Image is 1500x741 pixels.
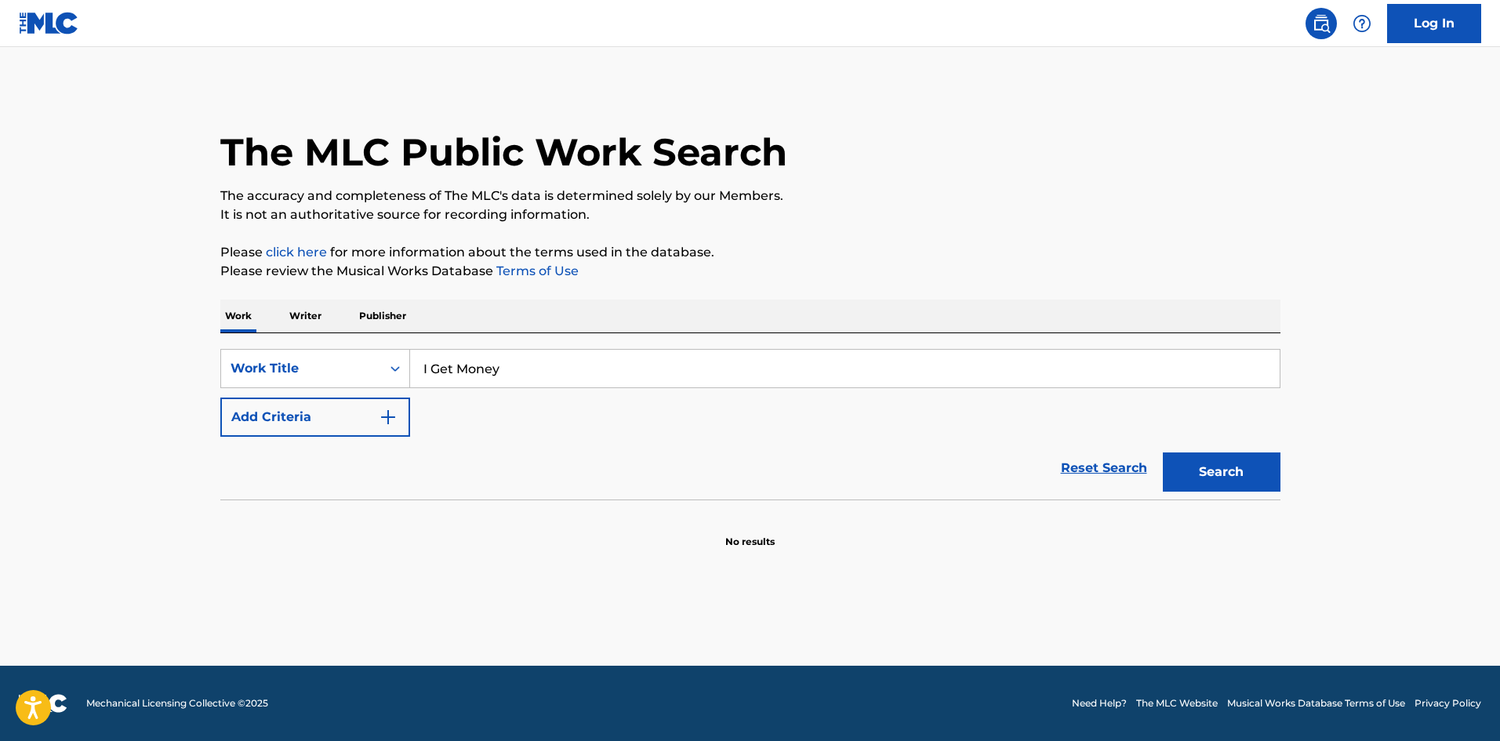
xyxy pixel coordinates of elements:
[379,408,398,427] img: 9d2ae6d4665cec9f34b9.svg
[1387,4,1481,43] a: Log In
[1136,696,1218,710] a: The MLC Website
[1053,451,1155,485] a: Reset Search
[493,263,579,278] a: Terms of Use
[220,129,787,176] h1: The MLC Public Work Search
[86,696,268,710] span: Mechanical Licensing Collective © 2025
[220,300,256,332] p: Work
[1346,8,1378,39] div: Help
[1306,8,1337,39] a: Public Search
[1072,696,1127,710] a: Need Help?
[1227,696,1405,710] a: Musical Works Database Terms of Use
[231,359,372,378] div: Work Title
[266,245,327,260] a: click here
[19,12,79,35] img: MLC Logo
[220,243,1280,262] p: Please for more information about the terms used in the database.
[354,300,411,332] p: Publisher
[220,398,410,437] button: Add Criteria
[220,349,1280,499] form: Search Form
[1353,14,1371,33] img: help
[220,187,1280,205] p: The accuracy and completeness of The MLC's data is determined solely by our Members.
[285,300,326,332] p: Writer
[725,516,775,549] p: No results
[1312,14,1331,33] img: search
[1163,452,1280,492] button: Search
[19,694,67,713] img: logo
[1415,696,1481,710] a: Privacy Policy
[220,262,1280,281] p: Please review the Musical Works Database
[220,205,1280,224] p: It is not an authoritative source for recording information.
